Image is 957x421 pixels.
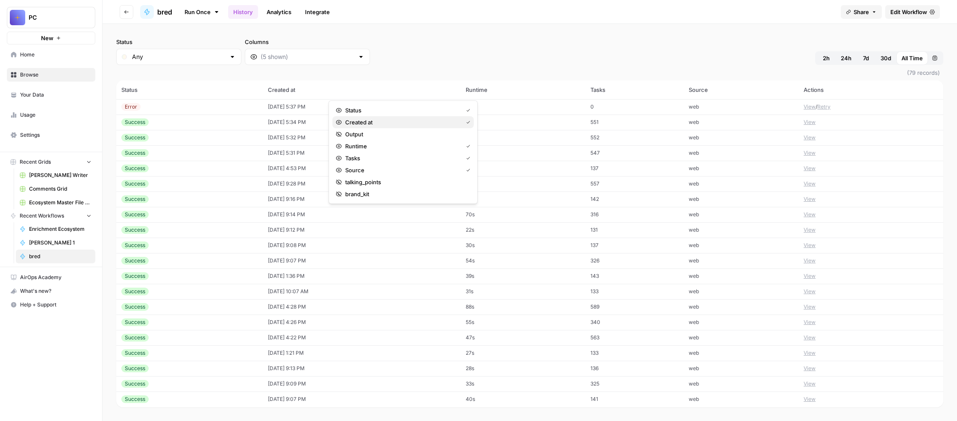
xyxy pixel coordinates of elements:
span: Status [345,106,459,115]
button: View [804,395,816,403]
td: [DATE] 9:13 PM [263,361,461,376]
a: bred [140,5,172,19]
label: Status [116,38,241,46]
div: Success [121,395,149,403]
span: Share [854,8,869,16]
span: Output [345,130,467,138]
button: View [804,134,816,141]
a: [PERSON_NAME] Writer [16,168,95,182]
td: 40s [461,392,585,407]
td: 551 [585,115,684,130]
div: Success [121,349,149,357]
span: Comments Grid [29,185,91,193]
td: 325 [585,376,684,392]
button: View [804,180,816,188]
a: [PERSON_NAME] 1 [16,236,95,250]
td: 88s [461,299,585,315]
td: / [798,99,943,115]
th: Status [116,80,263,99]
td: 547 [585,145,684,161]
td: 340 [585,315,684,330]
span: New [41,34,53,42]
td: 62s [461,130,585,145]
td: 70s [461,115,585,130]
td: web [684,207,798,222]
span: 7d [863,54,869,62]
div: Success [121,272,149,280]
span: Browse [20,71,91,79]
td: 27s [461,345,585,361]
button: 2h [817,51,836,65]
div: Success [121,118,149,126]
td: 33s [461,376,585,392]
td: web [684,392,798,407]
div: Success [121,380,149,388]
td: [DATE] 1:21 PM [263,345,461,361]
a: bred [16,250,95,263]
td: web [684,176,798,191]
span: Source [345,166,459,174]
div: Success [121,318,149,326]
td: 22s [461,222,585,238]
span: 24h [841,54,851,62]
span: [PERSON_NAME] 1 [29,239,91,247]
a: Enrichment Ecosystem [16,222,95,236]
th: Source [684,80,798,99]
a: Integrate [300,5,335,19]
button: View [804,272,816,280]
button: 24h [836,51,857,65]
td: 55s [461,315,585,330]
button: View [804,349,816,357]
a: AirOps Academy [7,271,95,284]
button: View [804,149,816,157]
button: View [804,334,816,342]
button: View [804,365,816,372]
span: AirOps Academy [20,274,91,281]
span: 2h [823,54,830,62]
span: bred [29,253,91,260]
button: 7d [857,51,875,65]
span: Enrichment Ecosystem [29,225,91,233]
td: 137 [585,238,684,253]
button: 30d [875,51,896,65]
td: [DATE] 5:37 PM [263,99,461,115]
div: Success [121,211,149,218]
td: [DATE] 9:07 PM [263,253,461,268]
button: View [804,118,816,126]
td: [DATE] 4:22 PM [263,330,461,345]
span: Edit Workflow [890,8,927,16]
td: [DATE] 5:32 PM [263,130,461,145]
a: Settings [7,128,95,142]
td: 557 [585,176,684,191]
div: Success [121,334,149,342]
span: brand_kit [345,190,467,198]
td: [DATE] 1:36 PM [263,268,461,284]
button: View [804,303,816,311]
td: 169s [461,191,585,207]
td: 39s [461,268,585,284]
span: Settings [20,131,91,139]
span: [PERSON_NAME] Writer [29,171,91,179]
td: [DATE] 4:28 PM [263,299,461,315]
td: web [684,238,798,253]
td: [DATE] 9:09 PM [263,376,461,392]
td: web [684,191,798,207]
td: web [684,130,798,145]
td: web [684,376,798,392]
td: 30s [461,238,585,253]
a: Ecosystem Master File - SaaS.csv [16,196,95,209]
td: [DATE] 9:28 PM [263,176,461,191]
a: Analytics [261,5,296,19]
button: View [804,195,816,203]
th: Created at [263,80,461,99]
button: View [804,226,816,234]
span: Home [20,51,91,59]
div: Success [121,195,149,203]
a: Browse [7,68,95,82]
span: Tasks [345,154,459,162]
div: Success [121,180,149,188]
a: Home [7,48,95,62]
input: (5 shown) [261,53,354,61]
td: [DATE] 4:53 PM [263,161,461,176]
a: Your Data [7,88,95,102]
